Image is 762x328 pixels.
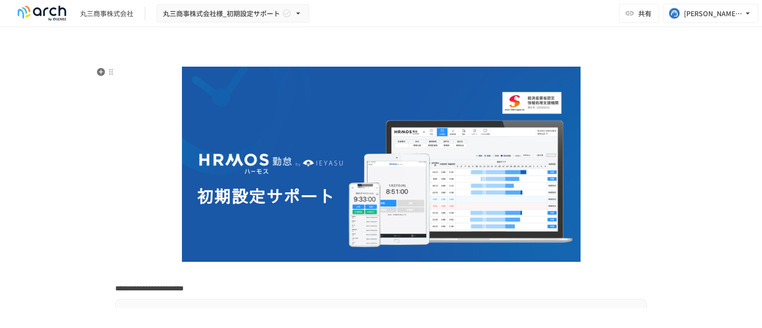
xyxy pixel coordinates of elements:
[80,9,133,19] div: 丸三商事株式会社
[157,4,309,23] button: 丸三商事株式会社様_初期設定サポート
[638,8,652,19] span: 共有
[11,6,72,21] img: logo-default@2x-9cf2c760.svg
[182,67,581,262] img: GdztLVQAPnGLORo409ZpmnRQckwtTrMz8aHIKJZF2AQ
[684,8,743,20] div: [PERSON_NAME][EMAIL_ADDRESS][DOMAIN_NAME]
[663,4,758,23] button: [PERSON_NAME][EMAIL_ADDRESS][DOMAIN_NAME]
[163,8,280,20] span: 丸三商事株式会社様_初期設定サポート
[619,4,659,23] button: 共有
